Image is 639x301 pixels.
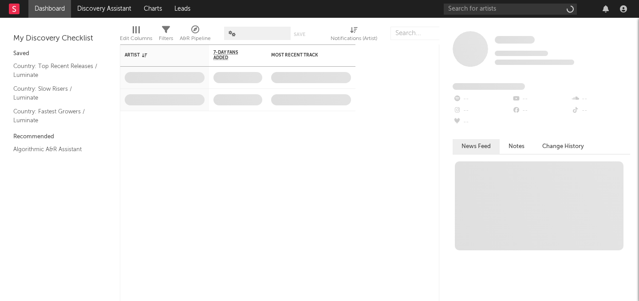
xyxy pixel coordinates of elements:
[512,105,571,116] div: --
[120,33,152,44] div: Edit Columns
[495,60,574,65] span: 0 fans last week
[120,22,152,48] div: Edit Columns
[13,84,98,102] a: Country: Slow Risers / Luminate
[13,48,106,59] div: Saved
[13,132,106,142] div: Recommended
[331,33,377,44] div: Notifications (Artist)
[294,32,305,37] button: Save
[13,33,106,44] div: My Discovery Checklist
[159,33,173,44] div: Filters
[180,33,211,44] div: A&R Pipeline
[213,50,249,60] span: 7-Day Fans Added
[125,52,191,58] div: Artist
[453,93,512,105] div: --
[453,139,500,154] button: News Feed
[453,105,512,116] div: --
[571,93,630,105] div: --
[453,116,512,128] div: --
[13,107,98,125] a: Country: Fastest Growers / Luminate
[390,27,457,40] input: Search...
[159,22,173,48] div: Filters
[331,22,377,48] div: Notifications (Artist)
[180,22,211,48] div: A&R Pipeline
[444,4,577,15] input: Search for artists
[571,105,630,116] div: --
[495,51,548,56] span: Tracking Since: [DATE]
[512,93,571,105] div: --
[453,83,525,90] span: Fans Added by Platform
[271,52,338,58] div: Most Recent Track
[533,139,593,154] button: Change History
[13,144,98,163] a: Algorithmic A&R Assistant ([GEOGRAPHIC_DATA])
[495,36,535,44] a: Some Artist
[13,61,98,80] a: Country: Top Recent Releases / Luminate
[500,139,533,154] button: Notes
